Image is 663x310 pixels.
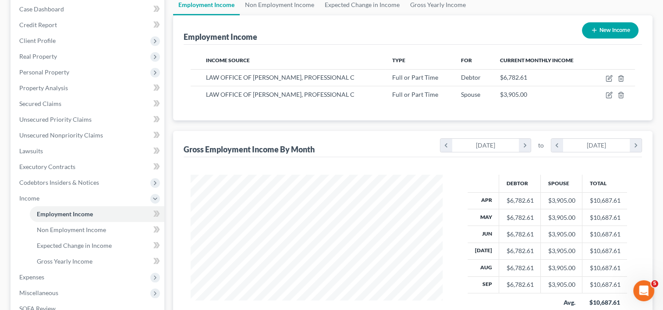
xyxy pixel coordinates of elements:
[548,298,575,307] div: Avg.
[461,91,480,98] span: Spouse
[19,53,57,60] span: Real Property
[500,57,573,63] span: Current Monthly Income
[506,247,533,255] div: $6,782.61
[582,192,628,209] td: $10,687.61
[589,298,620,307] div: $10,687.61
[19,194,39,202] span: Income
[548,230,575,239] div: $3,905.00
[19,37,56,44] span: Client Profile
[452,139,519,152] div: [DATE]
[551,139,563,152] i: chevron_left
[12,1,164,17] a: Case Dashboard
[506,196,533,205] div: $6,782.61
[506,280,533,289] div: $6,782.61
[500,74,527,81] span: $6,782.61
[499,175,541,192] th: Debtor
[633,280,654,301] iframe: Intercom live chat
[12,127,164,143] a: Unsecured Nonpriority Claims
[500,91,527,98] span: $3,905.00
[19,289,58,296] span: Miscellaneous
[506,264,533,272] div: $6,782.61
[582,276,628,293] td: $10,687.61
[468,260,499,276] th: Aug
[206,91,355,98] span: LAW OFFICE OF [PERSON_NAME], PROFESSIONAL C
[184,32,257,42] div: Employment Income
[563,139,630,152] div: [DATE]
[582,260,628,276] td: $10,687.61
[19,68,69,76] span: Personal Property
[12,17,164,33] a: Credit Report
[392,74,438,81] span: Full or Part Time
[12,159,164,175] a: Executory Contracts
[19,131,103,139] span: Unsecured Nonpriority Claims
[548,264,575,272] div: $3,905.00
[30,206,164,222] a: Employment Income
[19,100,61,107] span: Secured Claims
[30,254,164,269] a: Gross Yearly Income
[548,196,575,205] div: $3,905.00
[392,57,405,63] span: Type
[468,243,499,259] th: [DATE]
[468,192,499,209] th: Apr
[12,143,164,159] a: Lawsuits
[538,141,544,150] span: to
[19,21,57,28] span: Credit Report
[506,230,533,239] div: $6,782.61
[506,213,533,222] div: $6,782.61
[37,242,112,249] span: Expected Change in Income
[440,139,452,152] i: chevron_left
[30,238,164,254] a: Expected Change in Income
[582,209,628,225] td: $10,687.61
[582,243,628,259] td: $10,687.61
[19,147,43,155] span: Lawsuits
[582,22,638,39] button: New Income
[630,139,642,152] i: chevron_right
[519,139,531,152] i: chevron_right
[30,222,164,238] a: Non Employment Income
[582,226,628,243] td: $10,687.61
[19,273,44,281] span: Expenses
[19,163,75,170] span: Executory Contracts
[548,247,575,255] div: $3,905.00
[582,175,628,192] th: Total
[651,280,658,287] span: 5
[461,57,472,63] span: For
[37,257,92,265] span: Gross Yearly Income
[184,144,315,155] div: Gross Employment Income By Month
[548,280,575,289] div: $3,905.00
[37,226,106,233] span: Non Employment Income
[19,5,64,13] span: Case Dashboard
[468,209,499,225] th: May
[392,91,438,98] span: Full or Part Time
[12,80,164,96] a: Property Analysis
[468,226,499,243] th: Jun
[19,179,99,186] span: Codebtors Insiders & Notices
[206,74,355,81] span: LAW OFFICE OF [PERSON_NAME], PROFESSIONAL C
[461,74,481,81] span: Debtor
[19,84,68,92] span: Property Analysis
[37,210,93,218] span: Employment Income
[12,96,164,112] a: Secured Claims
[468,276,499,293] th: Sep
[548,213,575,222] div: $3,905.00
[19,116,92,123] span: Unsecured Priority Claims
[206,57,250,63] span: Income Source
[12,112,164,127] a: Unsecured Priority Claims
[541,175,582,192] th: Spouse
